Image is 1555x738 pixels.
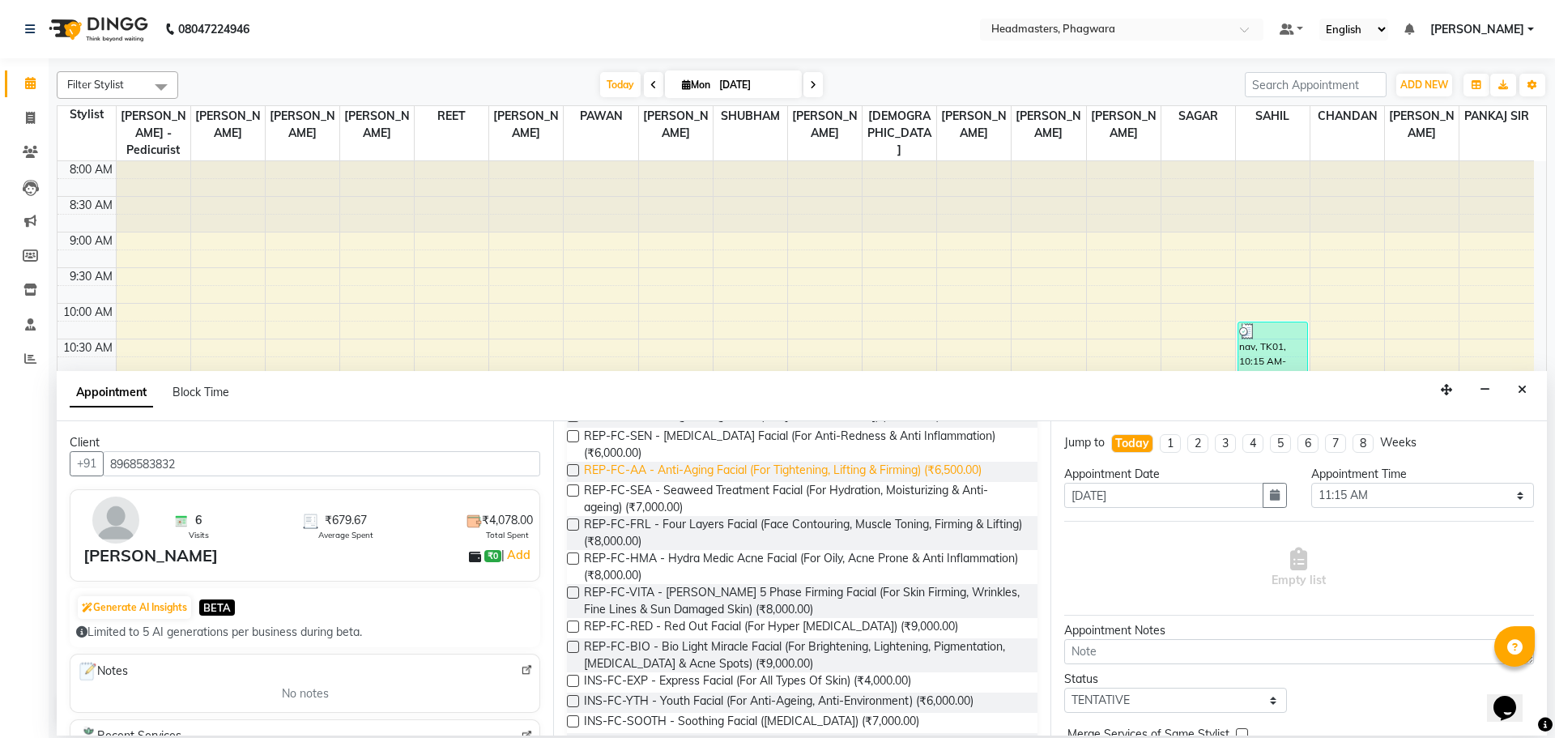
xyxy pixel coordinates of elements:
[639,106,713,143] span: [PERSON_NAME]
[1297,434,1319,453] li: 6
[584,672,911,693] span: INS-FC-EXP - Express Facial (For All Types Of Skin) (₹4,000.00)
[178,6,249,52] b: 08047224946
[584,482,1024,516] span: REP-FC-SEA - Seaweed Treatment Facial (For Hydration, Moisturizing & Anti-ageing) (₹7,000.00)
[678,79,714,91] span: Mon
[58,106,116,123] div: Stylist
[77,661,128,682] span: Notes
[1245,72,1387,97] input: Search Appointment
[584,462,982,482] span: REP-FC-AA - Anti-Aging Facial (For Tightening, Lifting & Firming) (₹6,500.00)
[564,106,637,126] span: PAWAN
[415,106,488,126] span: REET
[103,451,540,476] input: Search by Name/Mobile/Email/Code
[1064,434,1105,451] div: Jump to
[318,529,373,541] span: Average Spent
[714,106,787,126] span: SHUBHAM
[173,385,229,399] span: Block Time
[41,6,152,52] img: logo
[1012,106,1085,143] span: [PERSON_NAME]
[1380,434,1417,451] div: Weeks
[1385,106,1459,143] span: [PERSON_NAME]
[584,584,1024,618] span: REP-FC-VITA - [PERSON_NAME] 5 Phase Firming Facial (For Skin Firming, Wrinkles, Fine Lines & Sun ...
[191,106,265,143] span: [PERSON_NAME]
[482,512,533,529] span: ₹4,078.00
[70,451,104,476] button: +91
[1064,466,1287,483] div: Appointment Date
[484,550,501,563] span: ₹0
[584,516,1024,550] span: REP-FC-FRL - Four Layers Facial (Face Contouring, Muscle Toning, Firming & Lifting) (₹8,000.00)
[1238,322,1307,391] div: nav, TK01, 10:15 AM-11:15 AM, Hair cut
[1487,673,1539,722] iframe: chat widget
[1187,434,1208,453] li: 2
[66,268,116,285] div: 9:30 AM
[66,161,116,178] div: 8:00 AM
[92,497,139,544] img: avatar
[714,73,795,97] input: 2025-09-01
[189,529,209,541] span: Visits
[600,72,641,97] span: Today
[584,693,973,713] span: INS-FC-YTH - Youth Facial (For Anti-Ageing, Anti-Environment) (₹6,000.00)
[489,106,563,143] span: [PERSON_NAME]
[60,304,116,321] div: 10:00 AM
[1087,106,1161,143] span: [PERSON_NAME]
[1510,378,1534,403] button: Close
[78,596,191,619] button: Generate AI Insights
[1459,106,1534,126] span: PANKAJ SIR
[486,529,529,541] span: Total Spent
[325,512,367,529] span: ₹679.67
[501,545,533,565] span: |
[83,544,218,568] div: [PERSON_NAME]
[76,624,534,641] div: Limited to 5 AI generations per business during beta.
[1430,21,1524,38] span: [PERSON_NAME]
[1242,434,1263,453] li: 4
[1270,434,1291,453] li: 5
[1353,434,1374,453] li: 8
[70,378,153,407] span: Appointment
[1115,435,1149,452] div: Today
[60,339,116,356] div: 10:30 AM
[1310,106,1384,126] span: CHANDAN
[1272,548,1326,589] span: Empty list
[1325,434,1346,453] li: 7
[1064,622,1534,639] div: Appointment Notes
[282,685,329,702] span: No notes
[584,428,1024,462] span: REP-FC-SEN - [MEDICAL_DATA] Facial (For Anti-Redness & Anti Inflammation) (₹6,000.00)
[505,545,533,565] a: Add
[70,434,540,451] div: Client
[67,78,124,91] span: Filter Stylist
[1161,106,1235,126] span: SAGAR
[863,106,936,160] span: [DEMOGRAPHIC_DATA]
[1396,74,1452,96] button: ADD NEW
[584,638,1024,672] span: REP-FC-BIO - Bio Light Miracle Facial (For Brightening, Lightening, Pigmentation, [MEDICAL_DATA] ...
[1236,106,1310,126] span: SAHIL
[1160,434,1181,453] li: 1
[584,618,958,638] span: REP-FC-RED - Red Out Facial (For Hyper [MEDICAL_DATA]) (₹9,000.00)
[1064,483,1263,508] input: yyyy-mm-dd
[199,599,235,615] span: BETA
[266,106,339,143] span: [PERSON_NAME]
[1400,79,1448,91] span: ADD NEW
[66,197,116,214] div: 8:30 AM
[788,106,862,143] span: [PERSON_NAME]
[937,106,1011,143] span: [PERSON_NAME]
[1215,434,1236,453] li: 3
[584,713,919,733] span: INS-FC-SOOTH - Soothing Facial ([MEDICAL_DATA]) (₹7,000.00)
[1311,466,1534,483] div: Appointment Time
[66,232,116,250] div: 9:00 AM
[584,550,1024,584] span: REP-FC-HMA - Hydra Medic Acne Facial (For Oily, Acne Prone & Anti Inflammation) (₹8,000.00)
[340,106,414,143] span: [PERSON_NAME]
[1064,671,1287,688] div: Status
[117,106,190,160] span: [PERSON_NAME] - Pedicurist
[195,512,202,529] span: 6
